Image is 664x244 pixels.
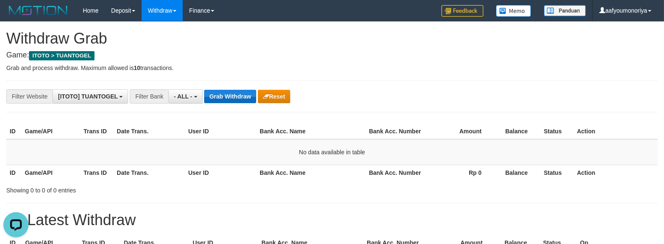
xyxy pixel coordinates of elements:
span: [ITOTO] TUANTOGEL [58,93,118,100]
h1: Withdraw Grab [6,30,658,47]
img: Button%20Memo.svg [496,5,531,17]
th: Balance [494,165,541,180]
th: Trans ID [80,165,113,180]
th: Bank Acc. Name [256,124,365,139]
th: Bank Acc. Name [256,165,365,180]
th: Action [574,165,658,180]
div: Filter Bank [130,89,168,104]
th: Date Trans. [113,165,185,180]
button: Reset [258,90,290,103]
p: Grab and process withdraw. Maximum allowed is transactions. [6,64,658,72]
th: Status [541,124,574,139]
h4: Game: [6,51,658,60]
th: User ID [185,124,256,139]
div: Showing 0 to 0 of 0 entries [6,183,270,195]
th: Bank Acc. Number [366,165,425,180]
th: ID [6,124,21,139]
th: Rp 0 [425,165,494,180]
button: - ALL - [168,89,202,104]
span: - ALL - [174,93,192,100]
strong: 10 [134,65,140,71]
td: No data available in table [6,139,658,165]
th: Amount [425,124,494,139]
button: Grab Withdraw [204,90,256,103]
button: Open LiveChat chat widget [3,3,29,29]
th: User ID [185,165,256,180]
th: Trans ID [80,124,113,139]
th: Status [541,165,574,180]
th: ID [6,165,21,180]
div: Filter Website [6,89,52,104]
th: Game/API [21,165,80,180]
th: Bank Acc. Number [366,124,425,139]
img: Feedback.jpg [441,5,483,17]
img: panduan.png [544,5,586,16]
button: [ITOTO] TUANTOGEL [52,89,128,104]
th: Date Trans. [113,124,185,139]
img: MOTION_logo.png [6,4,70,17]
th: Balance [494,124,541,139]
h1: 15 Latest Withdraw [6,212,658,228]
th: Action [574,124,658,139]
th: Game/API [21,124,80,139]
span: ITOTO > TUANTOGEL [29,51,94,60]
